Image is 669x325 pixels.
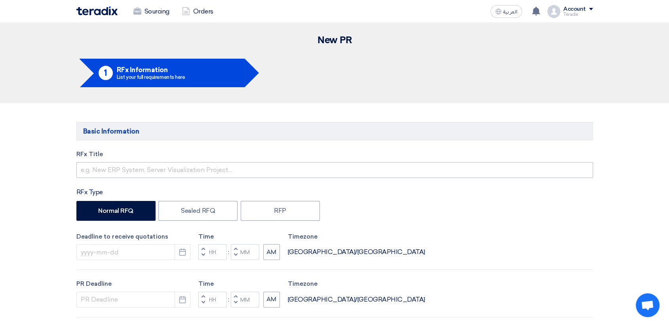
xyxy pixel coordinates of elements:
input: Hours [198,244,227,260]
div: RFx Type [76,187,593,197]
label: RFx Title [76,150,593,159]
img: Teradix logo [76,6,118,15]
div: List your full requirements here [117,75,185,80]
input: Minutes [231,244,259,260]
div: [GEOGRAPHIC_DATA]/[GEOGRAPHIC_DATA] [288,295,425,304]
div: Account [563,6,586,13]
label: Time [198,232,280,241]
h2: New PR [76,35,593,46]
h5: Basic Information [76,122,593,140]
input: PR Deadline [76,292,190,308]
div: Teradix [563,12,593,17]
input: Hours [198,292,227,308]
button: AM [263,244,280,260]
img: profile_test.png [547,5,560,18]
label: Time [198,279,280,289]
h5: RFx Information [117,66,185,73]
span: العربية [503,9,517,15]
label: Timezone [288,232,425,241]
button: العربية [490,5,522,18]
a: Sourcing [127,3,176,20]
button: AM [263,292,280,308]
label: Timezone [288,279,425,289]
label: RFP [241,201,320,221]
input: yyyy-mm-dd [76,244,190,260]
label: PR Deadline [76,279,190,289]
label: Normal RFQ [76,201,156,221]
div: : [227,247,231,257]
label: Sealed RFQ [158,201,238,221]
div: : [227,295,231,304]
div: 1 [99,66,113,80]
div: [GEOGRAPHIC_DATA]/[GEOGRAPHIC_DATA] [288,247,425,257]
a: Orders [176,3,220,20]
label: Deadline to receive quotations [76,232,190,241]
input: Minutes [231,292,259,308]
div: Open chat [636,293,659,317]
input: e.g. New ERP System, Server Visualization Project... [76,162,593,178]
